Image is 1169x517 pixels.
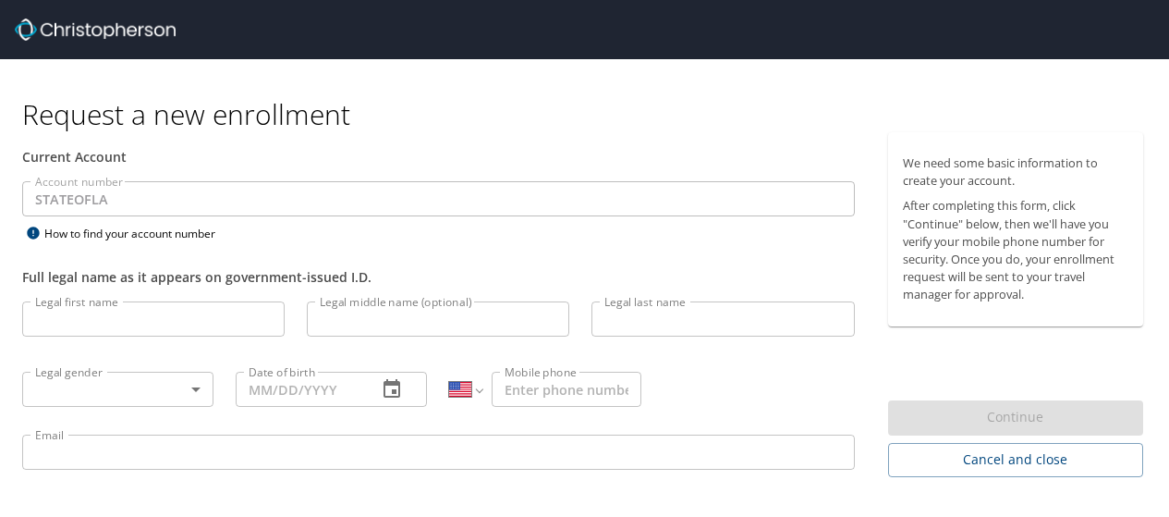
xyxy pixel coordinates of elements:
[22,96,1158,132] h1: Request a new enrollment
[15,18,176,41] img: cbt logo
[903,449,1128,472] span: Cancel and close
[903,154,1128,190] p: We need some basic information to create your account.
[22,222,253,245] div: How to find your account number
[22,267,855,287] div: Full legal name as it appears on government-issued I.D.
[903,197,1128,303] p: After completing this form, click "Continue" below, then we'll have you verify your mobile phone ...
[888,443,1143,477] button: Cancel and close
[236,372,362,407] input: MM/DD/YYYY
[22,372,213,407] div: ​
[492,372,640,407] input: Enter phone number
[22,147,855,166] div: Current Account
